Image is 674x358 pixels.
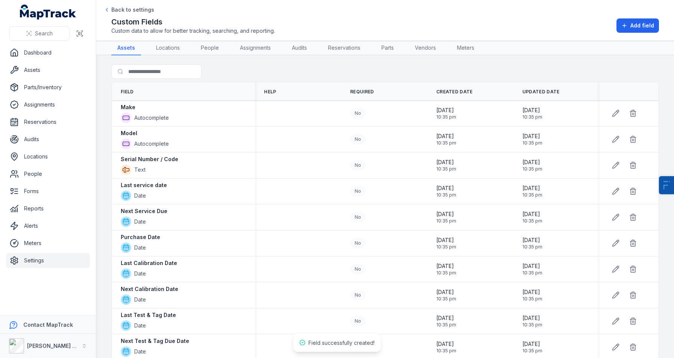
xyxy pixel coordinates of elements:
[350,264,366,274] div: No
[121,89,134,95] span: Field
[350,238,366,248] div: No
[27,343,97,349] strong: [PERSON_NAME] Electrical
[436,348,456,354] span: 10:35 pm
[436,218,456,224] span: 10:35 pm
[522,184,542,192] span: [DATE]
[23,321,73,328] strong: Contact MapTrack
[522,244,542,250] span: 10:35 pm
[308,340,375,346] span: Field successfully created!
[436,140,456,146] span: 10:35 pm
[436,133,456,146] time: 06/10/2025, 10:35:55 pm
[6,80,90,95] a: Parts/Inventory
[6,253,90,268] a: Settings
[121,259,177,267] strong: Last Calibration Date
[104,6,154,14] a: Back to settings
[436,314,456,328] time: 06/10/2025, 10:35:55 pm
[522,210,542,218] span: [DATE]
[522,89,560,95] span: Updated Date
[350,89,374,95] span: Required
[134,244,146,251] span: Date
[436,340,456,354] time: 06/10/2025, 10:35:55 pm
[134,218,146,225] span: Date
[111,27,275,35] span: Custom data to allow for better tracking, searching, and reporting.
[6,149,90,164] a: Locations
[522,166,542,172] span: 10:35 pm
[522,107,542,114] span: [DATE]
[630,22,654,29] span: Add field
[134,348,146,355] span: Date
[436,107,456,114] span: [DATE]
[121,285,178,293] strong: Next Calibration Date
[350,316,366,326] div: No
[522,133,542,140] span: [DATE]
[134,140,169,148] span: Autocomplete
[522,158,542,166] span: [DATE]
[522,314,542,322] span: [DATE]
[6,218,90,233] a: Alerts
[6,114,90,129] a: Reservations
[121,181,167,189] strong: Last service date
[350,212,366,222] div: No
[436,288,456,296] span: [DATE]
[286,41,313,55] a: Audits
[350,134,366,145] div: No
[522,340,542,354] time: 06/10/2025, 10:35:55 pm
[522,236,542,244] span: [DATE]
[6,184,90,199] a: Forms
[6,132,90,147] a: Audits
[522,288,542,302] time: 06/10/2025, 10:35:55 pm
[522,192,542,198] span: 10:35 pm
[150,41,186,55] a: Locations
[522,140,542,146] span: 10:35 pm
[9,26,70,41] button: Search
[6,201,90,216] a: Reports
[522,296,542,302] span: 10:35 pm
[436,158,456,166] span: [DATE]
[436,89,473,95] span: Created Date
[522,314,542,328] time: 06/10/2025, 10:35:55 pm
[6,97,90,112] a: Assignments
[6,62,90,78] a: Assets
[436,270,456,276] span: 10:35 pm
[111,6,154,14] span: Back to settings
[121,207,167,215] strong: Next Service Due
[522,262,542,270] span: [DATE]
[436,192,456,198] span: 10:35 pm
[111,17,275,27] h2: Custom Fields
[522,107,542,120] time: 06/10/2025, 10:35:55 pm
[436,314,456,322] span: [DATE]
[436,340,456,348] span: [DATE]
[350,186,366,197] div: No
[35,30,53,37] span: Search
[436,288,456,302] time: 06/10/2025, 10:35:55 pm
[134,296,146,303] span: Date
[522,158,542,172] time: 06/10/2025, 10:35:55 pm
[436,133,456,140] span: [DATE]
[522,184,542,198] time: 06/10/2025, 10:35:55 pm
[322,41,366,55] a: Reservations
[195,41,225,55] a: People
[6,236,90,251] a: Meters
[121,233,160,241] strong: Purchase Date
[375,41,400,55] a: Parts
[436,244,456,250] span: 10:35 pm
[522,322,542,328] span: 10:35 pm
[522,210,542,224] time: 06/10/2025, 10:35:55 pm
[436,322,456,328] span: 10:35 pm
[121,155,178,163] strong: Serial Number / Code
[134,270,146,277] span: Date
[522,236,542,250] time: 06/10/2025, 10:35:55 pm
[522,270,542,276] span: 10:35 pm
[451,41,480,55] a: Meters
[121,311,176,319] strong: Last Test & Tag Date
[121,104,135,111] strong: Make
[134,322,146,329] span: Date
[234,41,277,55] a: Assignments
[134,166,146,174] span: Text
[436,184,456,192] span: [DATE]
[6,45,90,60] a: Dashboard
[134,114,169,122] span: Autocomplete
[522,340,542,348] span: [DATE]
[522,348,542,354] span: 10:35 pm
[436,184,456,198] time: 06/10/2025, 10:35:55 pm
